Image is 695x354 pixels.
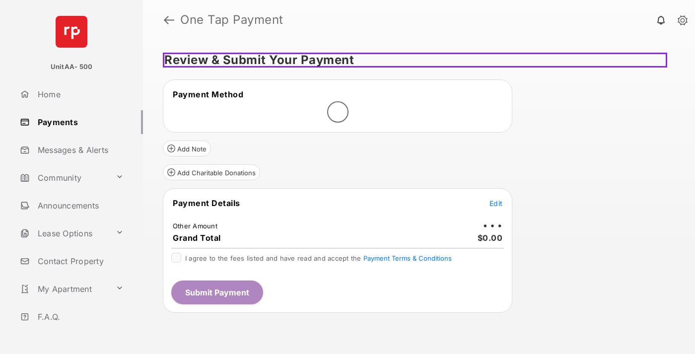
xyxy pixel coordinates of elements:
a: Announcements [16,194,143,217]
a: Messages & Alerts [16,138,143,162]
span: Payment Details [173,198,240,208]
button: Edit [489,198,502,208]
h5: Review & Submit Your Payment [163,53,667,68]
strong: One Tap Payment [180,14,283,26]
a: Payments [16,110,143,134]
button: Add Charitable Donations [163,164,260,180]
span: Grand Total [173,233,221,243]
img: svg+xml;base64,PHN2ZyB4bWxucz0iaHR0cDovL3d3dy53My5vcmcvMjAwMC9zdmciIHdpZHRoPSI2NCIgaGVpZ2h0PSI2NC... [56,16,87,48]
span: Edit [489,199,502,208]
a: Contact Property [16,249,143,273]
a: Lease Options [16,221,112,245]
a: F.A.Q. [16,305,143,329]
a: My Apartment [16,277,112,301]
button: Add Note [163,141,211,156]
a: Community [16,166,112,190]
span: $0.00 [478,233,503,243]
a: Home [16,82,143,106]
span: I agree to the fees listed and have read and accept the [185,254,452,262]
button: I agree to the fees listed and have read and accept the [363,254,452,262]
span: Payment Method [173,89,243,99]
p: UnitAA- 500 [51,62,93,72]
button: Submit Payment [171,281,263,304]
td: Other Amount [172,221,218,230]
